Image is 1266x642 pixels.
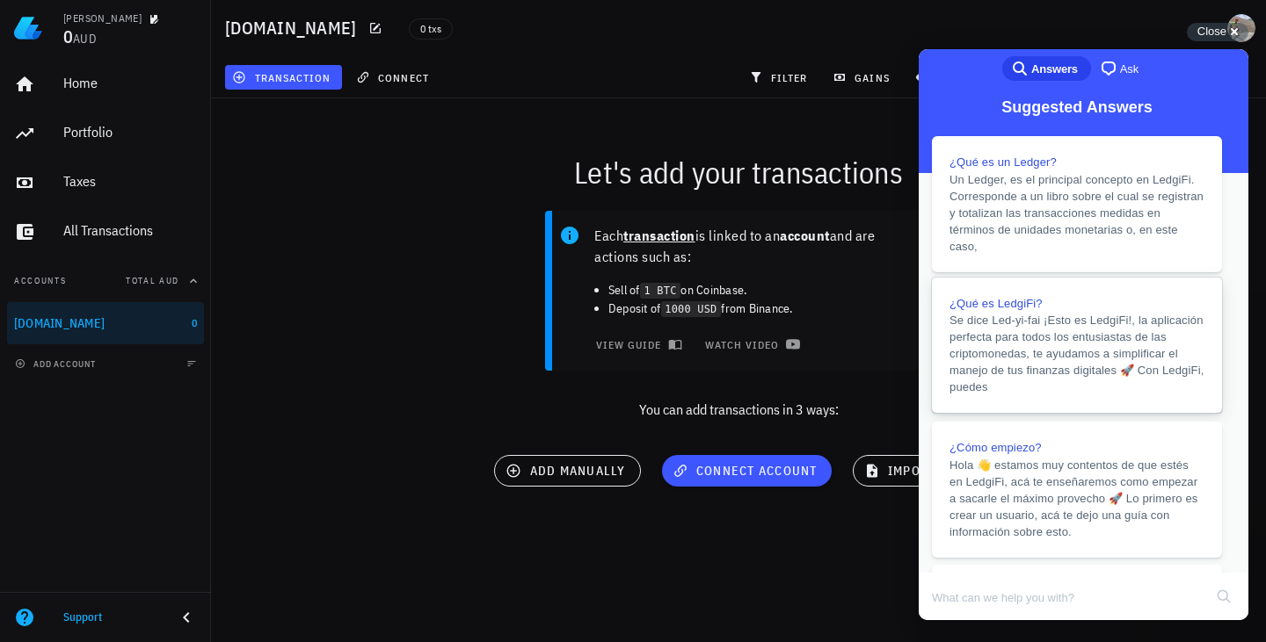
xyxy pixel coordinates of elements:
[225,65,342,90] button: transaction
[192,316,197,329] span: 0
[7,63,204,105] a: Home
[661,301,722,318] code: 1000 USD
[63,173,197,190] div: Taxes
[7,260,204,302] button: AccountsTotal AUD
[63,25,73,48] span: 0
[7,302,204,344] a: [DOMAIN_NAME] 0
[7,112,204,155] a: Portfolio
[623,227,695,244] b: transaction
[608,299,918,318] li: Deposit of from Binance.
[420,19,441,39] span: 0 txs
[853,455,983,487] button: import file
[608,281,918,299] li: Sell of on Coinbase.
[236,70,331,84] span: transaction
[594,225,918,267] p: Each is linked to an and are actions such as:
[63,124,197,141] div: Portfolio
[63,222,197,239] div: All Transactions
[11,355,103,372] button: add account
[126,275,179,286] span: Total AUD
[662,455,832,487] button: connect account
[18,358,96,370] span: add account
[349,65,440,90] button: connect
[73,31,97,47] span: AUD
[676,463,818,479] span: connect account
[741,65,818,90] button: filter
[780,227,830,244] b: account
[211,399,1266,420] p: You can add transactions in 3 ways:
[594,337,679,351] span: view guide
[509,463,625,479] span: add manually
[63,75,197,91] div: Home
[1227,14,1255,42] div: avatar
[7,162,204,204] a: Taxes
[1187,23,1248,41] button: Close
[836,70,889,84] span: gains
[868,463,968,479] span: import file
[1197,25,1226,38] span: Close
[919,49,1248,620] iframe: Help Scout Beacon - Live Chat, Contact Form, and Knowledge Base
[14,316,105,331] div: [DOMAIN_NAME]
[693,332,808,357] a: watch video
[225,14,363,42] h1: [DOMAIN_NAME]
[826,65,900,90] button: gains
[584,332,690,357] button: view guide
[360,70,429,84] span: connect
[640,283,681,299] code: 1 BTC
[14,14,42,42] img: LedgiFi
[753,70,808,84] span: filter
[63,11,142,25] div: [PERSON_NAME]
[63,610,162,624] div: Support
[494,455,640,487] button: add manually
[704,337,797,351] span: watch video
[7,211,204,253] a: All Transactions
[907,65,979,90] button: show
